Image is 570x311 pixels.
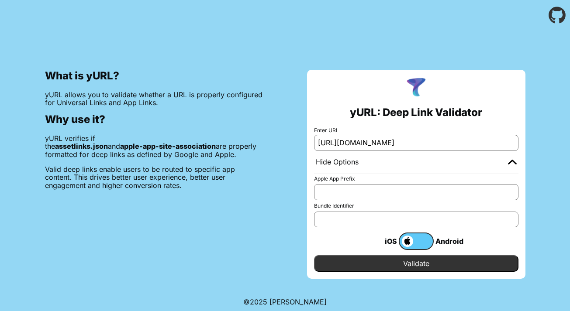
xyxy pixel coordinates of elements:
label: Apple App Prefix [314,176,518,182]
b: apple-app-site-association [120,142,216,150]
a: Michael Ibragimchayev's Personal Site [269,297,327,306]
input: Validate [314,255,518,272]
img: yURL Logo [405,77,428,99]
p: yURL allows you to validate whether a URL is properly configured for Universal Links and App Links. [45,91,263,107]
input: e.g. https://app.chayev.com/xyx [314,135,518,150]
div: Hide Options [316,158,359,167]
p: yURL verifies if the and are properly formatted for deep links as defined by Google and Apple. [45,134,263,158]
h2: What is yURL? [45,70,263,82]
p: Valid deep links enable users to be routed to specific app content. This drives better user exper... [45,165,263,189]
h2: Why use it? [45,113,263,126]
span: 2025 [250,297,267,306]
div: Android [434,236,469,247]
div: iOS [364,236,399,247]
img: chevron [508,159,517,164]
label: Enter URL [314,127,518,133]
b: assetlinks.json [55,142,108,150]
h2: yURL: Deep Link Validator [350,106,482,119]
label: Bundle Identifier [314,203,518,209]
